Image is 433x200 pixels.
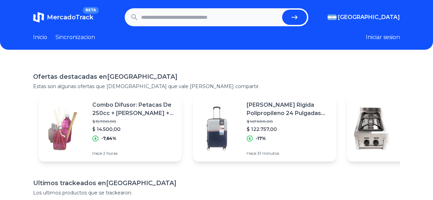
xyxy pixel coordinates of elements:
p: $ 14.500,00 [92,126,176,133]
p: $ 122.757,00 [247,126,331,133]
a: Featured image[PERSON_NAME] Rigida Polipropileno 24 Pulgadas [PERSON_NAME]$ 147.900,00$ 122.757,0... [193,95,336,162]
span: [GEOGRAPHIC_DATA] [338,13,400,21]
button: [GEOGRAPHIC_DATA] [328,13,400,21]
a: Featured imageCombo Difusor: Petacas De 250cc + [PERSON_NAME] + Liquido Difusor$ 15.700,00$ 14.50... [39,95,182,162]
a: Inicio [33,33,47,41]
p: -17% [256,136,266,141]
a: Sincronizacion [55,33,95,41]
p: Estas son algunas ofertas que [DEMOGRAPHIC_DATA] que vale [PERSON_NAME] compartir. [33,83,400,90]
p: Los ultimos productos que se trackearon. [33,189,400,196]
p: [PERSON_NAME] Rigida Polipropileno 24 Pulgadas [PERSON_NAME] [247,101,331,117]
h1: Ofertas destacadas en [GEOGRAPHIC_DATA] [33,72,400,82]
p: $ 147.900,00 [247,119,331,124]
button: Iniciar sesion [366,33,400,41]
span: MercadoTrack [47,13,93,21]
p: -7,64% [101,136,116,141]
img: Featured image [193,104,241,153]
h1: Ultimos trackeados en [GEOGRAPHIC_DATA] [33,178,400,188]
img: Argentina [328,15,337,20]
span: BETA [83,7,99,14]
img: Featured image [39,104,87,153]
a: MercadoTrackBETA [33,12,93,23]
p: Hace 2 horas [92,151,176,156]
p: Combo Difusor: Petacas De 250cc + [PERSON_NAME] + Liquido Difusor [92,101,176,117]
p: $ 15.700,00 [92,119,176,124]
img: Featured image [347,104,395,153]
p: Hace 31 minutos [247,151,331,156]
img: MercadoTrack [33,12,44,23]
